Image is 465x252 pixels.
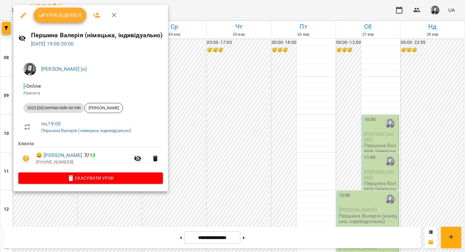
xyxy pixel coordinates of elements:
[36,159,130,165] p: [PHONE_NUMBER]
[23,83,42,89] span: - Online
[41,66,87,72] a: [PERSON_NAME] (н)
[84,103,123,113] div: [PERSON_NAME]
[36,152,82,159] a: 😀 [PERSON_NAME]
[23,105,84,111] span: 2025 [20] German Indiv 60 min
[41,121,61,127] a: пн , 19:00
[23,90,158,96] p: Кімната
[18,172,163,184] button: Скасувати Урок
[90,152,95,158] span: 13
[39,11,82,19] span: Урок відбувся
[23,63,36,75] img: 9e1ebfc99129897ddd1a9bdba1aceea8.jpg
[34,8,87,23] button: Урок відбувся
[18,141,163,172] ul: Клієнти
[84,152,87,158] span: 7
[41,128,131,133] a: Першина Валерія (німецька, індивідуально)
[31,30,163,40] h6: Першина Валерія (німецька, індивідуально)
[18,151,34,166] button: Візит ще не сплачено. Додати оплату?
[23,174,158,182] span: Скасувати Урок
[31,41,74,47] a: [DATE] 19:00-20:00
[84,152,95,158] b: /
[85,105,123,111] span: [PERSON_NAME]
